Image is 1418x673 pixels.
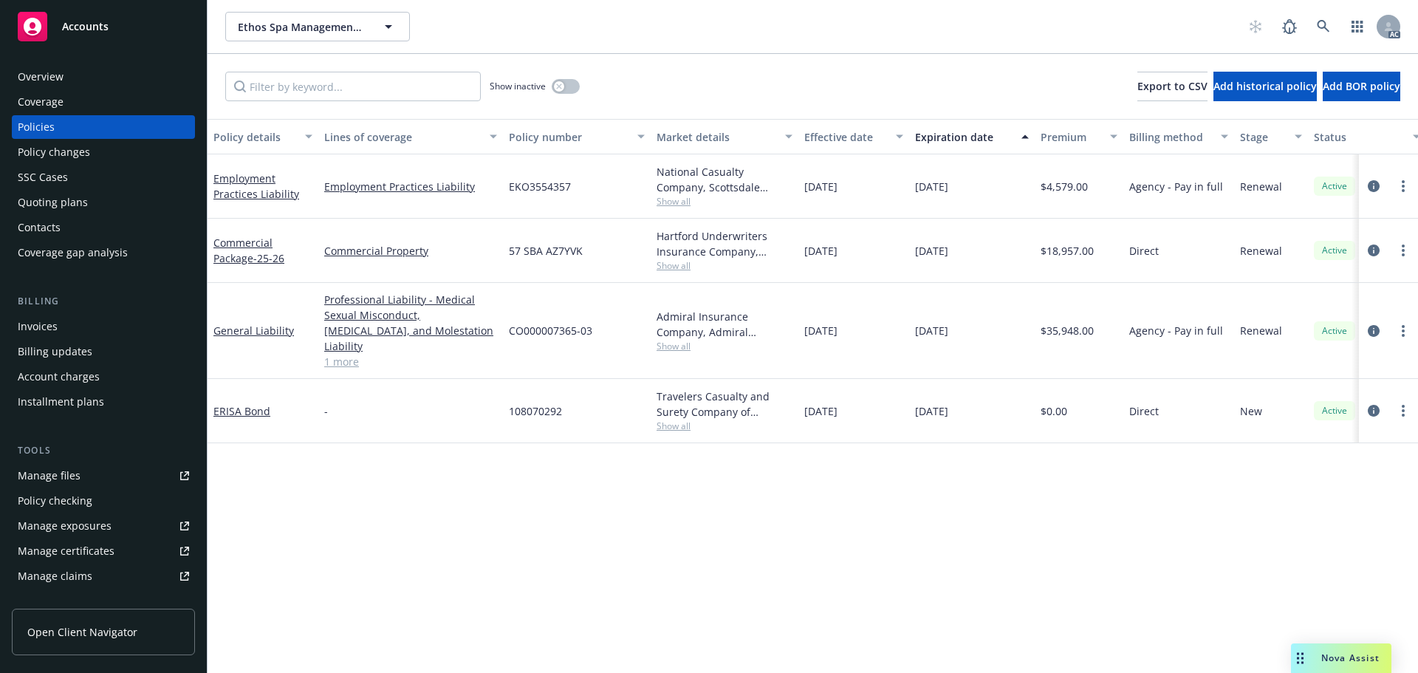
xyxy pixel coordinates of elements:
span: [DATE] [804,323,838,338]
div: Contacts [18,216,61,239]
div: Invoices [18,315,58,338]
a: Start snowing [1241,12,1270,41]
span: Active [1320,180,1349,193]
button: Billing method [1123,119,1234,154]
div: Policy checking [18,489,92,513]
span: Nova Assist [1321,652,1380,664]
div: Lines of coverage [324,129,481,145]
a: more [1394,322,1412,340]
span: CO000007365-03 [509,323,592,338]
span: Active [1320,244,1349,257]
a: circleInformation [1365,322,1383,340]
a: circleInformation [1365,177,1383,195]
a: 1 more [324,354,497,369]
span: Export to CSV [1137,79,1208,93]
a: Billing updates [12,340,195,363]
a: more [1394,402,1412,420]
div: Premium [1041,129,1101,145]
span: 108070292 [509,403,562,419]
a: Contacts [12,216,195,239]
div: Overview [18,65,64,89]
a: Invoices [12,315,195,338]
a: circleInformation [1365,402,1383,420]
span: Add historical policy [1213,79,1317,93]
a: Commercial Package [213,236,284,265]
span: [DATE] [915,403,948,419]
span: Direct [1129,243,1159,259]
span: [DATE] [804,403,838,419]
span: $35,948.00 [1041,323,1094,338]
span: Add BOR policy [1323,79,1400,93]
div: Expiration date [915,129,1013,145]
div: Coverage gap analysis [18,241,128,264]
span: [DATE] [804,243,838,259]
span: EKO3554357 [509,179,571,194]
a: Manage exposures [12,514,195,538]
span: Agency - Pay in full [1129,179,1223,194]
a: Employment Practices Liability [213,171,299,201]
div: Admiral Insurance Company, Admiral Insurance Group ([PERSON_NAME] Corporation), [GEOGRAPHIC_DATA] [657,309,792,340]
div: Policies [18,115,55,139]
div: Manage BORs [18,590,87,613]
div: Policy changes [18,140,90,164]
span: Active [1320,404,1349,417]
a: Policies [12,115,195,139]
span: Show all [657,195,792,208]
span: Accounts [62,21,109,33]
a: Sexual Misconduct, [MEDICAL_DATA], and Molestation Liability [324,307,497,354]
span: 57 SBA AZ7YVK [509,243,583,259]
span: New [1240,403,1262,419]
a: Quoting plans [12,191,195,214]
button: Effective date [798,119,909,154]
div: Billing method [1129,129,1212,145]
div: Manage claims [18,564,92,588]
div: National Casualty Company, Scottsdale Insurance Company (Nationwide), CRC Group [657,164,792,195]
div: Status [1314,129,1404,145]
a: more [1394,242,1412,259]
a: Manage certificates [12,539,195,563]
a: Manage BORs [12,590,195,613]
a: Accounts [12,6,195,47]
span: Show all [657,340,792,352]
div: Coverage [18,90,64,114]
a: SSC Cases [12,165,195,189]
span: [DATE] [915,179,948,194]
a: Policy changes [12,140,195,164]
button: Add BOR policy [1323,72,1400,101]
span: $4,579.00 [1041,179,1088,194]
a: Employment Practices Liability [324,179,497,194]
button: Premium [1035,119,1123,154]
span: Agency - Pay in full [1129,323,1223,338]
a: Coverage [12,90,195,114]
div: Account charges [18,365,100,389]
a: Policy checking [12,489,195,513]
a: Switch app [1343,12,1372,41]
a: Commercial Property [324,243,497,259]
div: Manage certificates [18,539,114,563]
button: Add historical policy [1213,72,1317,101]
div: Tools [12,443,195,458]
span: [DATE] [915,323,948,338]
span: Active [1320,324,1349,338]
span: Renewal [1240,179,1282,194]
div: Policy details [213,129,296,145]
div: SSC Cases [18,165,68,189]
div: Billing updates [18,340,92,363]
div: Market details [657,129,776,145]
a: Professional Liability - Medical [324,292,497,307]
span: Renewal [1240,323,1282,338]
div: Travelers Casualty and Surety Company of America, Travelers Insurance [657,389,792,420]
button: Market details [651,119,798,154]
a: ERISA Bond [213,404,270,418]
button: Stage [1234,119,1308,154]
span: Show all [657,259,792,272]
span: - [324,403,328,419]
a: Account charges [12,365,195,389]
input: Filter by keyword... [225,72,481,101]
a: General Liability [213,324,294,338]
a: Coverage gap analysis [12,241,195,264]
a: Search [1309,12,1338,41]
button: Policy number [503,119,651,154]
div: Billing [12,294,195,309]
